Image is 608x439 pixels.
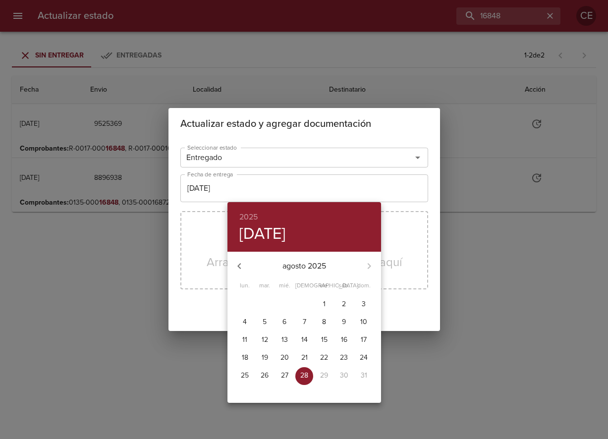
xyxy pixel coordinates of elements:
p: 16 [341,335,347,345]
button: 15 [315,331,333,349]
button: 14 [295,331,313,349]
p: 20 [280,353,289,363]
button: 23 [335,349,353,367]
span: vie. [315,281,333,291]
button: 26 [256,367,274,385]
span: dom. [355,281,373,291]
button: 4 [236,314,254,331]
p: 8 [322,317,326,327]
p: 10 [360,317,367,327]
button: [DATE] [239,224,285,244]
p: 7 [303,317,306,327]
button: 5 [256,314,274,331]
span: mié. [276,281,293,291]
p: 19 [262,353,268,363]
button: 2 [335,296,353,314]
button: 19 [256,349,274,367]
p: 1 [323,299,326,309]
button: 6 [276,314,293,331]
button: 13 [276,331,293,349]
button: 24 [355,349,373,367]
button: 25 [236,367,254,385]
button: 2025 [239,210,258,224]
span: sáb. [335,281,353,291]
button: 20 [276,349,293,367]
button: 12 [256,331,274,349]
button: 18 [236,349,254,367]
p: 15 [321,335,328,345]
p: 2 [342,299,346,309]
p: 4 [243,317,247,327]
button: 3 [355,296,373,314]
p: 5 [263,317,267,327]
button: 22 [315,349,333,367]
p: 6 [282,317,286,327]
p: 25 [241,371,249,381]
button: 27 [276,367,293,385]
p: 22 [320,353,328,363]
p: 24 [360,353,368,363]
span: lun. [236,281,254,291]
p: 11 [242,335,247,345]
button: 7 [295,314,313,331]
button: 17 [355,331,373,349]
button: 11 [236,331,254,349]
p: 26 [261,371,269,381]
p: 28 [300,371,308,381]
button: 16 [335,331,353,349]
p: 17 [361,335,367,345]
button: 9 [335,314,353,331]
button: 10 [355,314,373,331]
p: 23 [340,353,348,363]
p: 18 [242,353,248,363]
button: 21 [295,349,313,367]
p: 9 [342,317,346,327]
p: 12 [262,335,268,345]
p: 27 [281,371,288,381]
span: mar. [256,281,274,291]
p: 3 [362,299,366,309]
button: 1 [315,296,333,314]
button: 8 [315,314,333,331]
p: 14 [301,335,308,345]
button: 28 [295,367,313,385]
p: agosto 2025 [251,260,357,272]
p: 13 [281,335,288,345]
p: 21 [301,353,308,363]
span: [DEMOGRAPHIC_DATA]. [295,281,313,291]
